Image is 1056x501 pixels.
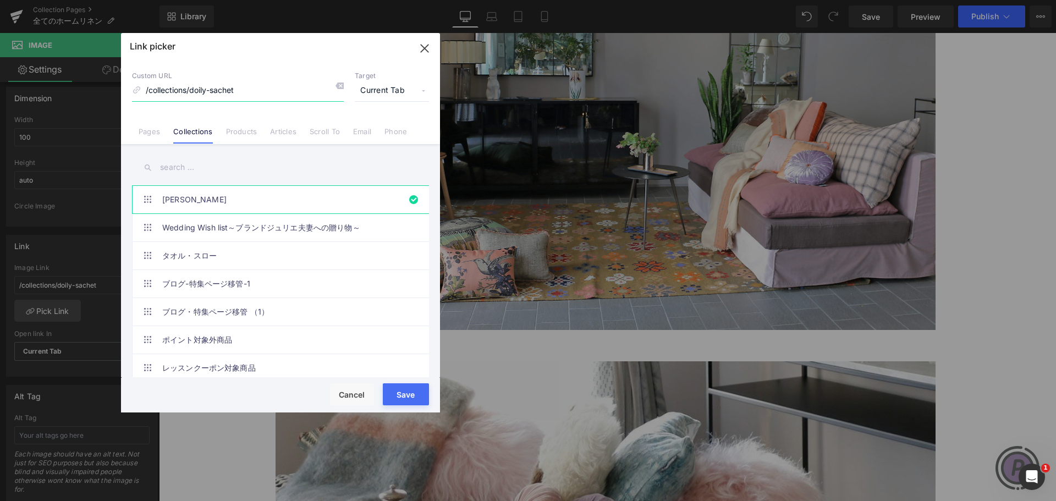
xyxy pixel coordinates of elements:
a: Pages [139,127,160,144]
a: Phone [384,127,407,144]
iframe: Intercom live chat [1019,464,1045,490]
span: 1 [1041,464,1050,472]
span: Current Tab [355,80,429,101]
a: ブログ・特集ページ移管 （1） [162,298,404,326]
p: Custom URL [132,71,344,80]
p: Target [355,71,429,80]
a: Scroll To [310,127,340,144]
input: search ... [132,155,429,180]
a: Wedding Wish list～ブランドジュリエ夫妻への贈り物～ [162,214,404,241]
a: ポイント対象外商品 [162,326,404,354]
a: レッスンクーポン対象商品 [162,354,404,382]
button: Save [383,383,429,405]
a: Articles [270,127,296,144]
button: Cancel [330,383,374,405]
a: ブログ-特集ページ移管-1 [162,270,404,298]
a: タオル・スロー [162,242,404,269]
a: Products [226,127,257,144]
p: Link picker [130,41,175,52]
h4: クッション [117,311,777,323]
input: https://gempages.net [132,80,344,101]
a: Collections [173,127,212,144]
a: [PERSON_NAME] [162,186,404,213]
a: Email [353,127,371,144]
